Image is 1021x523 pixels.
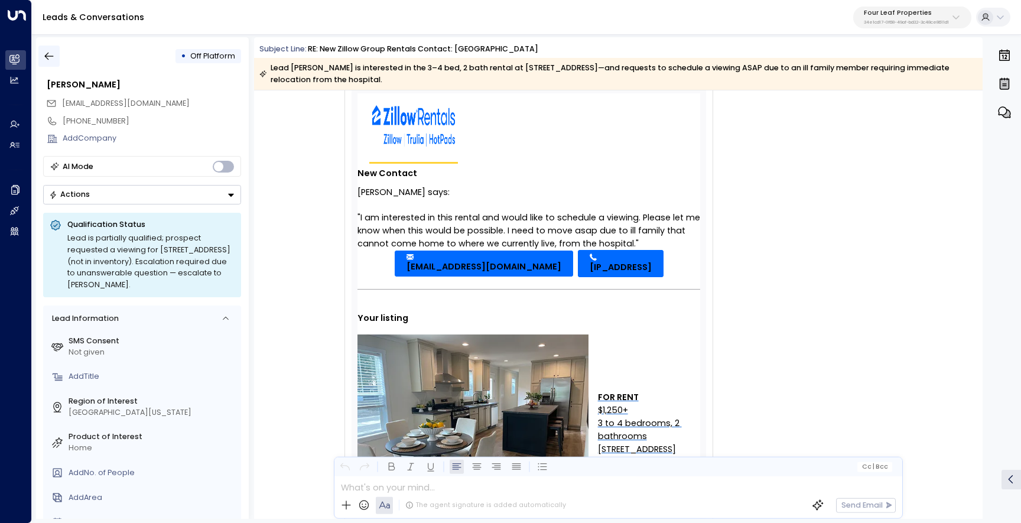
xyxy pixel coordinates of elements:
div: The agent signature is added automatically [405,501,566,510]
label: SMS Consent [69,336,237,347]
div: [PERSON_NAME] [47,79,241,92]
div: AddNo. of People [69,467,237,479]
div: [GEOGRAPHIC_DATA][US_STATE] [69,407,237,418]
button: Cc|Bcc [857,462,892,472]
div: AddArea [69,492,237,503]
div: Lead [PERSON_NAME] is interested in the 3–4 bed, 2 bath rental at [STREET_ADDRESS]—and requests t... [259,62,976,86]
span: Off Platform [190,51,235,61]
p: Four Leaf Properties [864,9,949,17]
div: Button group with a nested menu [43,185,241,204]
div: AddTitle [69,371,237,382]
a: FOR RENT [598,391,639,404]
button: Redo [357,460,372,475]
button: Four Leaf Properties34e1cd17-0f68-49af-bd32-3c48ce8611d1 [853,7,971,28]
div: • [181,47,186,66]
div: Lead is partially qualified; prospect requested a viewing for [STREET_ADDRESS] (not in inventory)... [67,232,235,291]
div: "I am interested in this rental and would like to schedule a viewing. Please let me know when thi... [357,211,700,250]
p: Qualification Status [67,219,235,230]
label: Product of Interest [69,431,237,443]
span: Cc Bcc [861,463,888,470]
button: Actions [43,185,241,204]
img: url [372,105,455,147]
div: [PHONE_NUMBER] [63,116,241,127]
div: RE: New Zillow Group Rentals Contact: [GEOGRAPHIC_DATA] [308,44,538,55]
div: Lead Information [48,313,118,324]
a: [EMAIL_ADDRESS][DOMAIN_NAME] [395,251,573,277]
button: Undo [337,460,352,475]
div: New Contact [357,164,700,183]
div: [PERSON_NAME] says: [357,183,700,202]
span: nikki21mcdaniel@gmail.com [62,98,190,109]
label: Region of Interest [69,396,237,407]
span: [EMAIL_ADDRESS][DOMAIN_NAME] [407,260,561,273]
div: AI Mode [63,161,93,173]
div: AddCompany [63,133,241,144]
p: 34e1cd17-0f68-49af-bd32-3c48ce8611d1 [864,20,949,25]
span: Subject Line: [259,44,307,54]
span: [EMAIL_ADDRESS][DOMAIN_NAME] [62,98,190,108]
div: Actions [49,190,90,199]
div: Home [69,443,237,454]
span: [IP_ADDRESS] [590,261,652,274]
a: $1,250+ [598,404,628,417]
a: [STREET_ADDRESS] [598,443,676,456]
img: Listing photo [357,334,588,508]
a: Leads & Conversations [43,11,144,23]
div: Your listing [357,311,700,325]
span: | [873,463,874,470]
div: Not given [69,347,237,358]
a: [IP_ADDRESS] [578,250,664,277]
a: 3 to 4 bedrooms, 2 bathrooms [598,417,701,443]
